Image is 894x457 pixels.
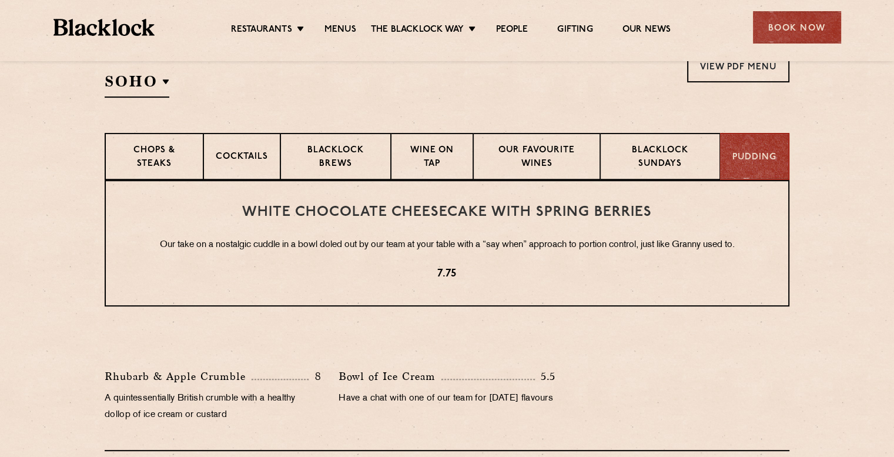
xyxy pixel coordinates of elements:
[129,205,765,220] h3: White Chocolate Cheesecake with Spring Berries
[339,391,555,407] p: Have a chat with one of our team for [DATE] flavours
[105,368,252,385] p: Rhubarb & Apple Crumble
[324,24,356,37] a: Menus
[687,50,789,82] a: View PDF Menu
[129,266,765,282] p: 7.75
[557,24,592,37] a: Gifting
[612,144,708,172] p: Blacklock Sundays
[293,144,379,172] p: Blacklock Brews
[105,391,321,423] p: A quintessentially British crumble with a healthy dollop of ice cream or custard
[231,24,292,37] a: Restaurants
[732,151,776,165] p: Pudding
[371,24,464,37] a: The Blacklock Way
[118,144,191,172] p: Chops & Steaks
[535,369,555,384] p: 5.5
[403,144,461,172] p: Wine on Tap
[485,144,587,172] p: Our favourite wines
[216,151,268,165] p: Cocktails
[53,19,155,36] img: BL_Textured_Logo-footer-cropped.svg
[129,238,765,253] p: Our take on a nostalgic cuddle in a bowl doled out by our team at your table with a “say when” ap...
[339,368,441,385] p: Bowl of Ice Cream
[622,24,671,37] a: Our News
[105,71,169,98] h2: SOHO
[309,369,321,384] p: 8
[753,11,841,44] div: Book Now
[496,24,528,37] a: People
